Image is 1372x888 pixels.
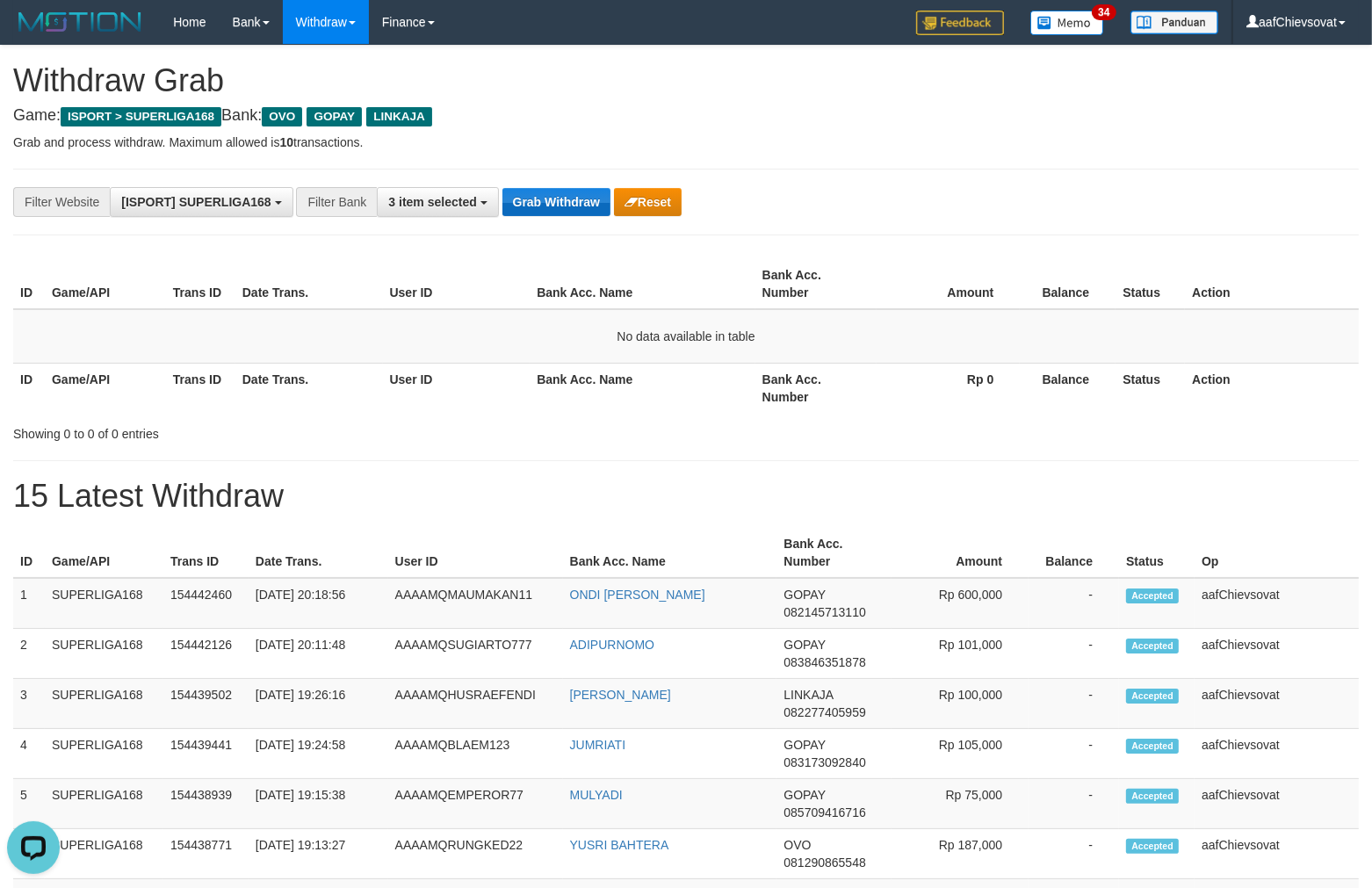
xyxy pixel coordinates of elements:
[1185,259,1359,309] th: Action
[13,528,45,578] th: ID
[530,363,755,413] th: Bank Acc. Name
[61,107,221,126] span: ISPORT > SUPERLIGA168
[1029,629,1119,679] td: -
[307,107,362,126] span: GOPAY
[1195,578,1359,629] td: aafChievsovat
[13,679,45,729] td: 3
[1126,739,1179,754] span: Accepted
[892,729,1029,779] td: Rp 105,000
[783,755,865,769] span: Copy 083173092840 to clipboard
[13,779,45,829] td: 5
[13,479,1359,514] h1: 15 Latest Withdraw
[877,363,1021,413] th: Rp 0
[892,578,1029,629] td: Rp 600,000
[45,779,163,829] td: SUPERLIGA168
[1195,629,1359,679] td: aafChievsovat
[1195,829,1359,879] td: aafChievsovat
[163,679,249,729] td: 154439502
[783,738,825,752] span: GOPAY
[570,738,626,752] a: JUMRIATI
[249,729,388,779] td: [DATE] 19:24:58
[783,705,865,719] span: Copy 082277405959 to clipboard
[530,259,755,309] th: Bank Acc. Name
[1029,679,1119,729] td: -
[783,638,825,652] span: GOPAY
[755,363,877,413] th: Bank Acc. Number
[1020,259,1116,309] th: Balance
[366,107,432,126] span: LINKAJA
[249,679,388,729] td: [DATE] 19:26:16
[13,134,1359,151] p: Grab and process withdraw. Maximum allowed is transactions.
[1195,779,1359,829] td: aafChievsovat
[13,418,559,443] div: Showing 0 to 0 of 0 entries
[388,629,563,679] td: AAAAMQSUGIARTO777
[163,629,249,679] td: 154442126
[388,729,563,779] td: AAAAMQBLAEM123
[783,688,833,702] span: LINKAJA
[570,788,623,802] a: MULYADI
[1029,578,1119,629] td: -
[783,788,825,802] span: GOPAY
[45,528,163,578] th: Game/API
[383,259,531,309] th: User ID
[45,829,163,879] td: SUPERLIGA168
[13,729,45,779] td: 4
[570,688,671,702] a: [PERSON_NAME]
[45,729,163,779] td: SUPERLIGA168
[570,638,654,652] a: ADIPURNOMO
[13,259,45,309] th: ID
[1029,729,1119,779] td: -
[13,309,1359,364] td: No data available in table
[1126,639,1179,653] span: Accepted
[916,11,1004,35] img: Feedback.jpg
[249,779,388,829] td: [DATE] 19:15:38
[388,679,563,729] td: AAAAMQHUSRAEFENDI
[1092,4,1116,20] span: 34
[1195,528,1359,578] th: Op
[877,259,1021,309] th: Amount
[1029,779,1119,829] td: -
[45,578,163,629] td: SUPERLIGA168
[163,829,249,879] td: 154438771
[783,655,865,669] span: Copy 083846351878 to clipboard
[892,679,1029,729] td: Rp 100,000
[13,107,1359,125] h4: Game: Bank:
[892,629,1029,679] td: Rp 101,000
[163,729,249,779] td: 154439441
[892,829,1029,879] td: Rp 187,000
[388,528,563,578] th: User ID
[262,107,302,126] span: OVO
[45,363,166,413] th: Game/API
[1195,679,1359,729] td: aafChievsovat
[783,856,865,870] span: Copy 081290865548 to clipboard
[249,578,388,629] td: [DATE] 20:18:56
[13,629,45,679] td: 2
[1130,11,1218,34] img: panduan.png
[1126,789,1179,804] span: Accepted
[249,829,388,879] td: [DATE] 19:13:27
[13,363,45,413] th: ID
[614,188,682,216] button: Reset
[1030,11,1104,35] img: Button%20Memo.svg
[755,259,877,309] th: Bank Acc. Number
[388,578,563,629] td: AAAAMQMAUMAKAN11
[783,805,865,819] span: Copy 085709416716 to clipboard
[45,259,166,309] th: Game/API
[1119,528,1195,578] th: Status
[1185,363,1359,413] th: Action
[570,588,705,602] a: ONDI [PERSON_NAME]
[279,135,293,149] strong: 10
[249,629,388,679] td: [DATE] 20:11:48
[1126,689,1179,704] span: Accepted
[1116,259,1185,309] th: Status
[1020,363,1116,413] th: Balance
[1116,363,1185,413] th: Status
[570,838,669,852] a: YUSRI BAHTERA
[163,578,249,629] td: 154442460
[892,779,1029,829] td: Rp 75,000
[166,259,235,309] th: Trans ID
[121,195,271,209] span: [ISPORT] SUPERLIGA168
[166,363,235,413] th: Trans ID
[563,528,777,578] th: Bank Acc. Name
[13,63,1359,98] h1: Withdraw Grab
